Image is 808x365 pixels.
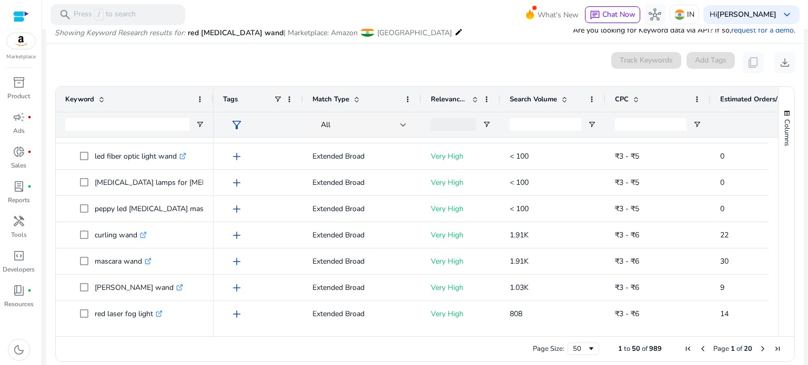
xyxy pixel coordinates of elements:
p: Extended Broad [312,277,412,298]
span: hub [649,8,661,21]
span: ₹3 - ₹5 [615,204,639,214]
span: add [230,255,243,268]
p: Very High [431,172,491,193]
span: < 100 [510,204,529,214]
span: of [642,344,648,353]
span: lab_profile [13,180,25,193]
p: Marketplace [6,53,36,61]
span: ₹3 - ₹6 [615,230,639,240]
span: 1.91K [510,230,529,240]
span: handyman [13,215,25,227]
p: mascara wand [95,251,151,272]
div: 50 [573,344,587,353]
span: add [230,281,243,294]
span: All [321,120,330,130]
p: Extended Broad [312,145,412,167]
span: ₹3 - ₹6 [615,256,639,266]
span: 50 [632,344,640,353]
span: ₹3 - ₹5 [615,151,639,161]
span: book_4 [13,284,25,297]
span: 0 [720,151,724,161]
span: 1.03K [510,283,529,293]
span: | Marketplace: Amazon [284,28,358,38]
span: Columns [782,119,792,146]
p: Extended Broad [312,198,412,220]
p: Reports [8,195,30,205]
span: Page [713,344,729,353]
span: 1 [731,344,735,353]
p: Very High [431,198,491,220]
span: add [230,308,243,320]
span: / [94,9,104,20]
span: add [230,203,243,215]
p: Very High [431,277,491,298]
span: ₹3 - ₹6 [615,283,639,293]
span: download [779,56,791,69]
p: Tools [11,230,27,239]
button: hub [644,4,665,25]
input: Search Volume Filter Input [510,118,581,131]
span: fiber_manual_record [27,288,32,293]
button: download [774,52,795,73]
button: Open Filter Menu [482,120,491,129]
span: dark_mode [13,343,25,356]
p: curling wand [95,224,147,246]
input: Keyword Filter Input [65,118,189,131]
input: CPC Filter Input [615,118,686,131]
span: add [230,150,243,163]
p: Very High [431,303,491,325]
span: campaign [13,111,25,123]
span: 0 [720,204,724,214]
span: 808 [510,309,522,319]
p: Hi [710,11,776,18]
p: Resources [4,299,34,309]
p: Sales [11,161,26,170]
p: Developers [3,265,35,274]
span: Tags [223,95,238,104]
button: Open Filter Menu [196,120,204,129]
p: Extended Broad [312,224,412,246]
span: 0 [720,178,724,187]
span: [GEOGRAPHIC_DATA] [377,28,452,38]
span: Keyword [65,95,94,104]
p: [PERSON_NAME] wand [95,277,183,298]
span: fiber_manual_record [27,150,32,154]
span: 1 [618,344,622,353]
span: red [MEDICAL_DATA] wand [188,28,284,38]
span: to [624,344,630,353]
span: 30 [720,256,729,266]
p: Ads [13,126,25,135]
button: Open Filter Menu [588,120,596,129]
div: Previous Page [699,345,707,353]
span: 14 [720,309,729,319]
p: Extended Broad [312,251,412,272]
p: red laser fog light [95,303,163,325]
div: Last Page [773,345,782,353]
div: Page Size: [533,344,564,353]
button: chatChat Now [585,6,640,23]
b: [PERSON_NAME] [717,9,776,19]
span: 989 [649,344,662,353]
p: Extended Broad [312,303,412,325]
p: peppy led [MEDICAL_DATA] mask [95,198,217,220]
span: CPC [615,95,629,104]
span: 1.91K [510,256,529,266]
span: keyboard_arrow_down [781,8,793,21]
mat-icon: edit [454,26,463,38]
img: in.svg [674,9,685,20]
span: donut_small [13,145,25,158]
p: IN [687,5,694,24]
span: 22 [720,230,729,240]
img: amazon.svg [7,33,35,49]
span: Chat Now [602,9,635,19]
span: fiber_manual_record [27,115,32,119]
span: inventory_2 [13,76,25,89]
span: code_blocks [13,249,25,262]
div: Next Page [759,345,767,353]
span: add [230,176,243,189]
span: Match Type [312,95,349,104]
p: Very High [431,224,491,246]
p: [MEDICAL_DATA] lamps for [MEDICAL_DATA] [95,172,258,193]
span: Estimated Orders/Month [720,95,783,104]
span: ₹3 - ₹6 [615,309,639,319]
